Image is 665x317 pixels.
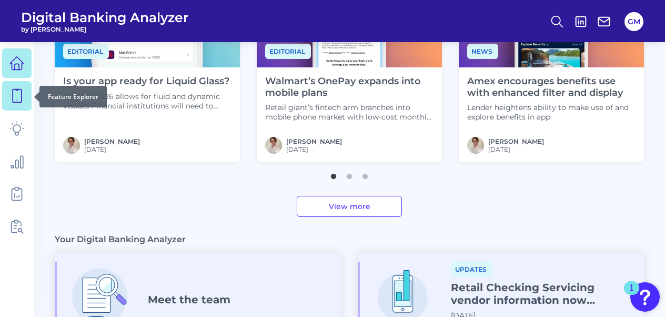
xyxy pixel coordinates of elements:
[265,44,311,59] span: Editorial
[360,169,370,179] button: 3
[265,76,434,98] h4: Walmart’s OnePay expands into mobile plans
[21,9,189,25] span: Digital Banking Analyzer
[451,281,636,306] h4: Retail Checking Servicing vendor information now available
[148,293,230,306] h4: Meet the team
[467,137,484,154] img: MIchael McCaw
[451,264,492,274] a: Updates
[451,262,492,277] span: Updates
[467,103,636,122] p: Lender heightens ability to make use of and explore benefits in app
[467,44,498,59] span: News
[265,103,434,122] p: Retail giant’s fintech arm branches into mobile phone market with low-cost monthly charge. It’s i...
[328,169,339,179] button: 1
[467,46,498,56] a: News
[63,137,80,154] img: MIchael McCaw
[84,137,140,145] a: [PERSON_NAME]
[488,137,544,145] a: [PERSON_NAME]
[63,46,109,56] a: Editorial
[63,44,109,59] span: Editorial
[265,46,311,56] a: Editorial
[629,288,634,302] div: 1
[39,86,107,107] div: Feature Explorer
[265,137,282,154] img: MIchael McCaw
[630,282,660,312] button: Open Resource Center, 1 new notification
[55,234,186,245] h3: Your Digital Banking Analyzer
[297,196,402,217] a: View more
[63,92,231,111] p: Apple’s iOS26 allows for fluid and dynamic visuals. Financial institutions will need to optimize ...
[84,145,140,153] span: [DATE]
[21,25,189,33] span: by [PERSON_NAME]
[344,169,355,179] button: 2
[467,76,636,98] h4: Amex encourages benefits use with enhanced filter and display
[488,145,544,153] span: [DATE]
[63,76,231,87] h4: Is your app ready for Liquid Glass?
[624,12,643,31] button: GM
[286,145,342,153] span: [DATE]
[286,137,342,145] a: [PERSON_NAME]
